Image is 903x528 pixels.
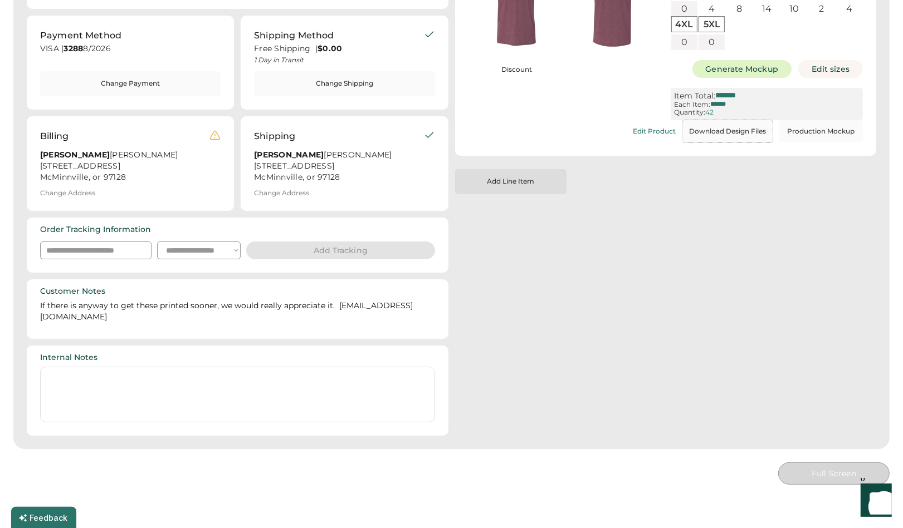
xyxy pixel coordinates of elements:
[699,16,725,32] div: 5XL
[473,65,562,75] div: Discount
[779,120,863,142] button: Production Mockup
[674,101,710,108] div: Each Item:
[808,1,834,16] div: 2
[40,29,121,42] div: Payment Method
[674,108,705,116] div: Quantity:
[781,1,807,16] div: 10
[254,43,423,55] div: Free Shipping |
[318,43,342,53] strong: $0.00
[671,1,697,16] div: 0
[633,127,676,135] div: Edit Product
[836,1,862,16] div: 4
[671,34,697,50] div: 0
[699,1,725,16] div: 4
[254,71,435,96] button: Change Shipping
[671,16,697,32] div: 4XL
[40,286,105,297] div: Customer Notes
[254,150,324,160] strong: [PERSON_NAME]
[674,91,715,101] div: Item Total:
[254,189,309,197] div: Change Address
[40,189,95,197] div: Change Address
[40,300,435,325] div: If there is anyway to get these printed sooner, we would really appreciate it. [EMAIL_ADDRESS][DO...
[254,29,334,42] div: Shipping Method
[254,150,423,183] div: [PERSON_NAME] [STREET_ADDRESS] McMinnville, or 97128
[40,43,221,57] div: VISA | 8/2026
[40,224,151,235] div: Order Tracking Information
[40,130,69,143] div: Billing
[455,169,567,194] button: Add Line Item
[40,150,110,160] strong: [PERSON_NAME]
[40,352,97,363] div: Internal Notes
[726,1,752,16] div: 8
[692,60,792,78] button: Generate Mockup
[699,34,725,50] div: 0
[246,241,435,259] button: Add Tracking
[850,478,898,526] iframe: Front Chat
[254,56,423,65] div: 1 Day in Transit
[778,462,890,485] button: Full Screen
[40,150,209,183] div: [PERSON_NAME] [STREET_ADDRESS] McMinnville, or 97128
[254,130,295,143] div: Shipping
[40,71,221,96] button: Change Payment
[705,108,714,116] div: 42
[682,120,773,142] button: Download Design Files
[798,60,863,78] button: Edit sizes
[64,43,84,53] strong: 3288
[754,1,780,16] div: 14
